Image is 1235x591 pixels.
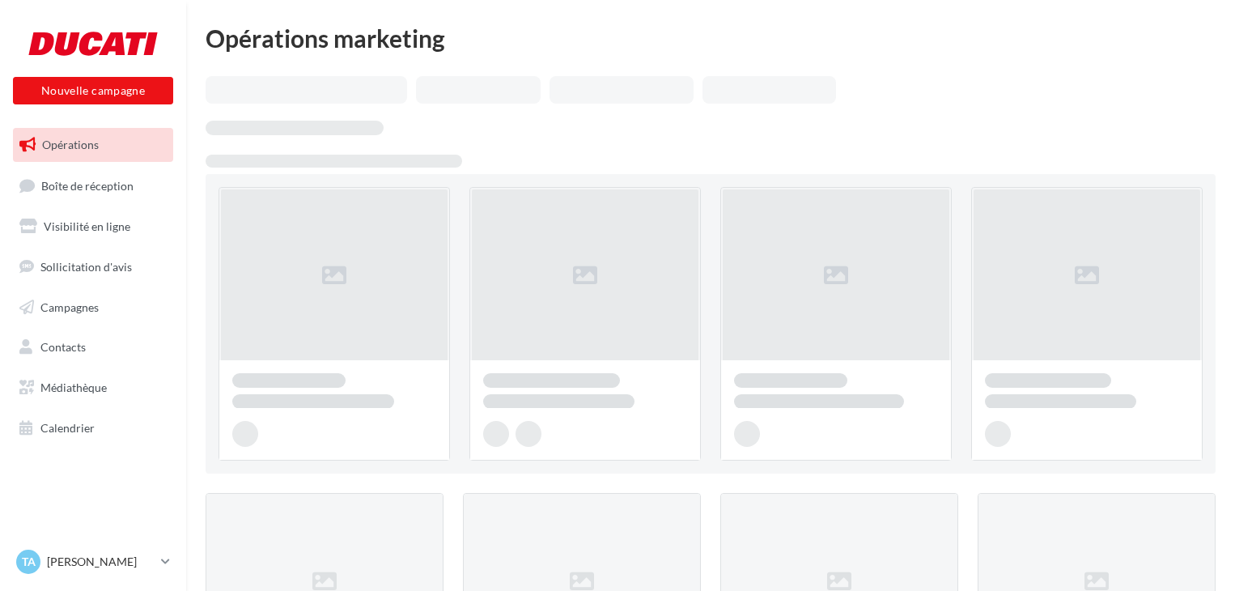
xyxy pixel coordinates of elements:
[13,77,173,104] button: Nouvelle campagne
[10,371,176,405] a: Médiathèque
[10,330,176,364] a: Contacts
[206,26,1216,50] div: Opérations marketing
[10,250,176,284] a: Sollicitation d'avis
[10,210,176,244] a: Visibilité en ligne
[40,340,86,354] span: Contacts
[10,168,176,203] a: Boîte de réception
[42,138,99,151] span: Opérations
[10,128,176,162] a: Opérations
[40,381,107,394] span: Médiathèque
[44,219,130,233] span: Visibilité en ligne
[22,554,36,570] span: TA
[10,291,176,325] a: Campagnes
[10,411,176,445] a: Calendrier
[47,554,155,570] p: [PERSON_NAME]
[13,546,173,577] a: TA [PERSON_NAME]
[40,300,99,313] span: Campagnes
[40,421,95,435] span: Calendrier
[41,178,134,192] span: Boîte de réception
[40,260,132,274] span: Sollicitation d'avis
